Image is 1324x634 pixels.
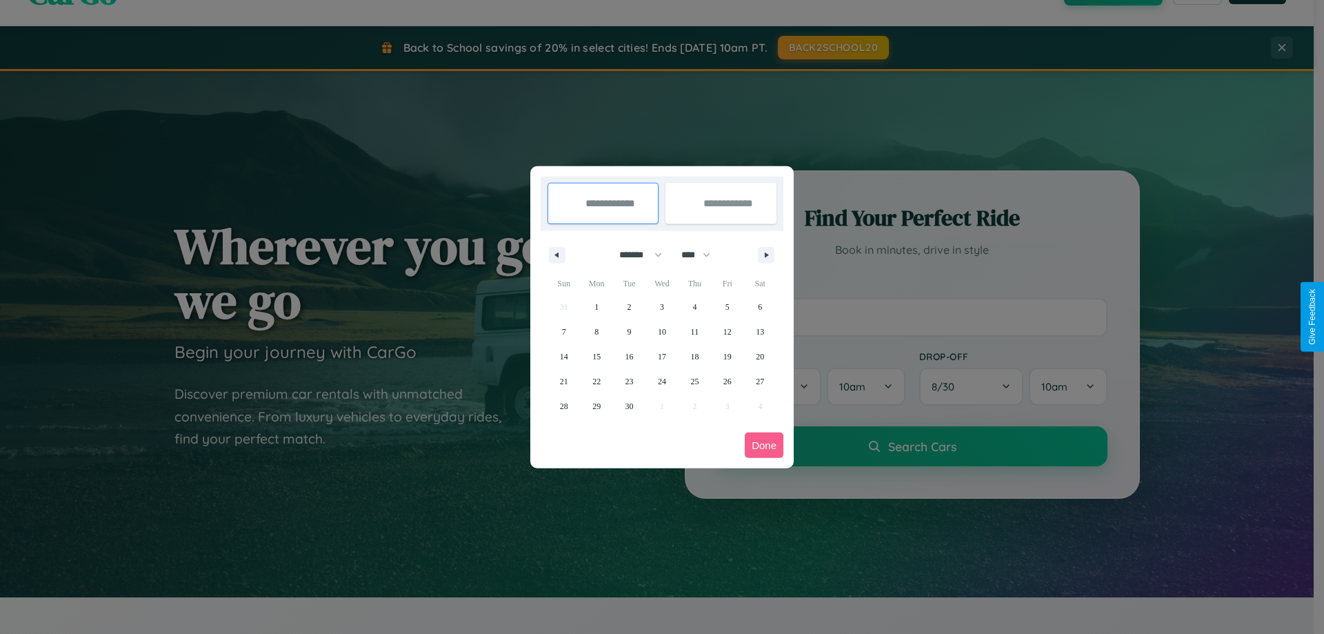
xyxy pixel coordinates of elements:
[645,295,678,319] button: 3
[679,295,711,319] button: 4
[645,344,678,369] button: 17
[679,344,711,369] button: 18
[580,273,612,295] span: Mon
[679,319,711,344] button: 11
[580,369,612,394] button: 22
[592,344,601,369] span: 15
[594,295,599,319] span: 1
[758,295,762,319] span: 6
[645,369,678,394] button: 24
[613,369,645,394] button: 23
[711,295,743,319] button: 5
[711,369,743,394] button: 26
[756,319,764,344] span: 13
[711,344,743,369] button: 19
[548,344,580,369] button: 14
[560,369,568,394] span: 21
[690,369,699,394] span: 25
[756,344,764,369] span: 20
[756,369,764,394] span: 27
[725,295,730,319] span: 5
[658,319,666,344] span: 10
[744,319,776,344] button: 13
[744,295,776,319] button: 6
[592,394,601,419] span: 29
[690,344,699,369] span: 18
[658,369,666,394] span: 24
[692,295,696,319] span: 4
[580,295,612,319] button: 1
[594,319,599,344] span: 8
[1307,289,1317,345] div: Give Feedback
[723,369,732,394] span: 26
[613,394,645,419] button: 30
[560,394,568,419] span: 28
[613,295,645,319] button: 2
[628,295,632,319] span: 2
[562,319,566,344] span: 7
[711,273,743,295] span: Fri
[679,369,711,394] button: 25
[548,394,580,419] button: 28
[645,319,678,344] button: 10
[744,344,776,369] button: 20
[628,319,632,344] span: 9
[745,433,783,458] button: Done
[580,319,612,344] button: 8
[580,344,612,369] button: 15
[625,394,634,419] span: 30
[723,344,732,369] span: 19
[691,319,699,344] span: 11
[658,344,666,369] span: 17
[625,344,634,369] span: 16
[645,273,678,295] span: Wed
[560,344,568,369] span: 14
[660,295,664,319] span: 3
[744,369,776,394] button: 27
[592,369,601,394] span: 22
[744,273,776,295] span: Sat
[548,319,580,344] button: 7
[723,319,732,344] span: 12
[679,273,711,295] span: Thu
[548,369,580,394] button: 21
[613,344,645,369] button: 16
[613,273,645,295] span: Tue
[548,273,580,295] span: Sun
[580,394,612,419] button: 29
[711,319,743,344] button: 12
[625,369,634,394] span: 23
[613,319,645,344] button: 9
